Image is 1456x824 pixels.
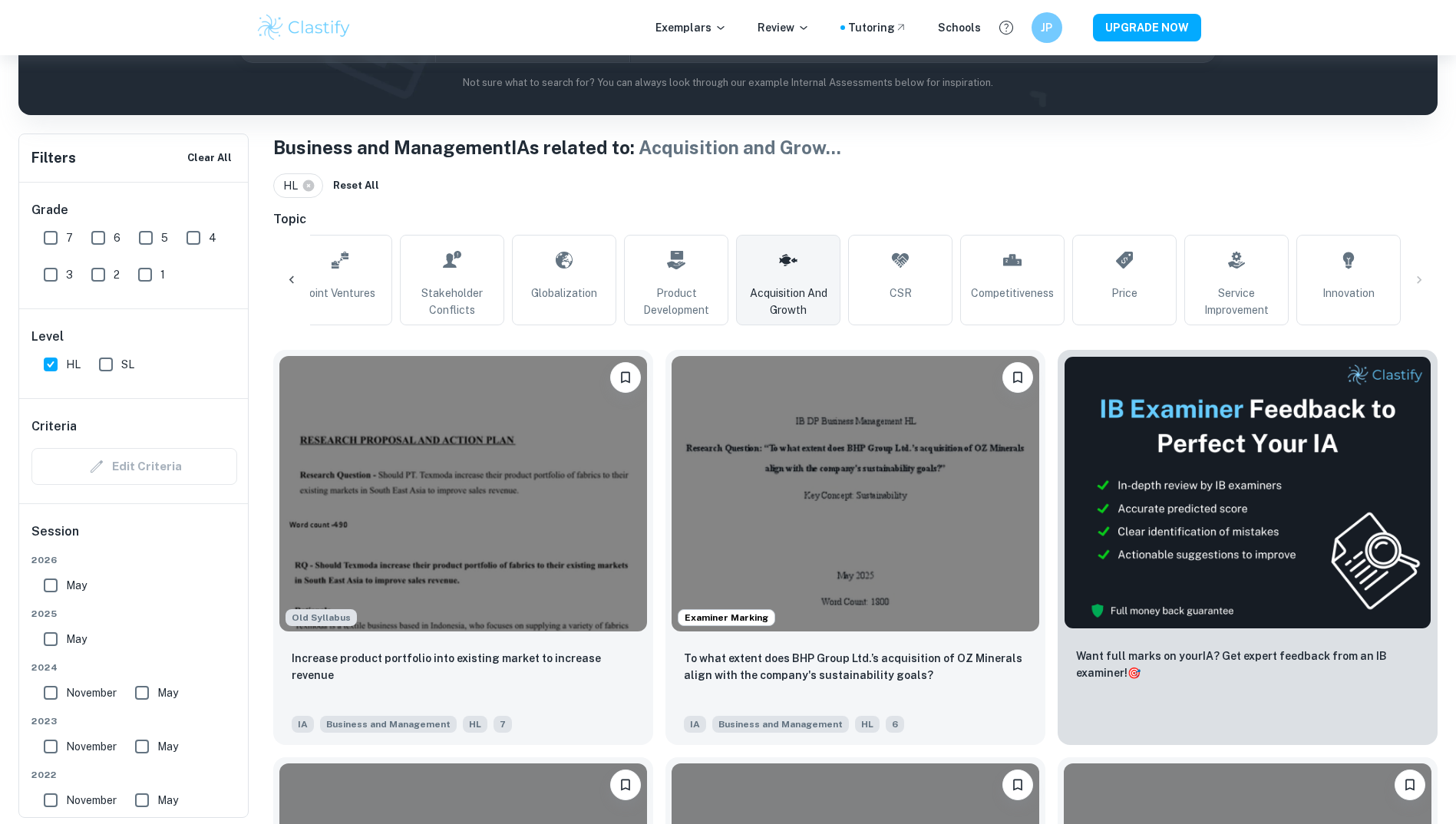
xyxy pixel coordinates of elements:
[1038,19,1055,36] h6: JP
[292,650,635,684] p: Increase product portfolio into existing market to increase revenue
[1032,12,1062,43] button: JP
[1111,285,1137,302] span: Price
[273,210,1438,229] h6: Topic
[157,738,178,755] span: May
[157,792,178,809] span: May
[31,75,1425,91] p: Not sure what to search for? You can always look through our example Internal Assessments below f...
[273,133,1438,161] h1: Business and Management IAs related to:
[31,768,237,782] span: 2022
[305,285,375,302] span: Joint Ventures
[494,716,512,733] span: 7
[1191,285,1282,318] span: Service Improvement
[993,15,1019,41] button: Help and Feedback
[209,229,216,246] span: 4
[684,650,1027,684] p: To what extent does BHP Group Ltd.’s acquisition of OZ Minerals align with the company's sustaina...
[1395,770,1425,800] button: Bookmark
[1322,285,1375,302] span: Innovation
[66,792,117,809] span: November
[610,362,641,393] button: Bookmark
[273,173,323,198] div: HL
[286,609,357,626] span: Old Syllabus
[531,285,597,302] span: Globalization
[66,684,117,701] span: November
[684,716,706,733] span: IA
[329,174,383,197] button: Reset All
[66,577,87,594] span: May
[463,716,487,733] span: HL
[886,716,904,733] span: 6
[1058,350,1438,745] a: ThumbnailWant full marks on yourIA? Get expert feedback from an IB examiner!
[631,285,721,318] span: Product Development
[160,266,165,283] span: 1
[639,137,841,158] span: Acquisition and Grow ...
[407,285,497,318] span: Stakeholder Conflicts
[672,356,1039,631] img: Business and Management IA example thumbnail: To what extent does BHP Group Ltd.’s acq
[31,714,237,728] span: 2023
[114,266,120,283] span: 2
[31,661,237,674] span: 2024
[848,19,907,36] a: Tutoring
[31,553,237,567] span: 2026
[31,448,237,485] div: Criteria filters are unavailable when searching by topic
[1002,770,1033,800] button: Bookmark
[31,328,237,346] h6: Level
[758,19,810,36] p: Review
[320,716,457,733] span: Business and Management
[66,738,117,755] span: November
[655,19,727,36] p: Exemplars
[31,201,237,219] h6: Grade
[292,716,314,733] span: IA
[1127,667,1141,679] span: 🎯
[938,19,981,36] a: Schools
[66,631,87,648] span: May
[712,716,849,733] span: Business and Management
[256,12,353,43] img: Clastify logo
[971,285,1054,302] span: Competitiveness
[114,229,121,246] span: 6
[743,285,834,318] span: Acquisition and Growth
[31,607,237,621] span: 2025
[678,611,774,625] span: Examiner Marking
[183,147,236,170] button: Clear All
[283,177,305,194] span: HL
[66,356,81,373] span: HL
[66,229,73,246] span: 7
[855,716,880,733] span: HL
[31,147,76,169] h6: Filters
[1076,648,1419,681] p: Want full marks on your IA ? Get expert feedback from an IB examiner!
[1064,356,1431,629] img: Thumbnail
[31,417,77,436] h6: Criteria
[121,356,134,373] span: SL
[161,229,168,246] span: 5
[1093,14,1201,41] button: UPGRADE NOW
[665,350,1045,745] a: Examiner MarkingBookmarkTo what extent does BHP Group Ltd.’s acquisition of OZ Minerals align wit...
[157,684,178,701] span: May
[1002,362,1033,393] button: Bookmark
[31,522,237,553] h6: Session
[66,266,73,283] span: 3
[286,609,357,626] div: Starting from the May 2024 session, the Business IA requirements have changed. It's OK to refer t...
[890,285,912,302] span: CSR
[610,770,641,800] button: Bookmark
[279,356,647,631] img: Business and Management IA example thumbnail: Increase product portfolio into existing
[273,350,653,745] a: Starting from the May 2024 session, the Business IA requirements have changed. It's OK to refer t...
